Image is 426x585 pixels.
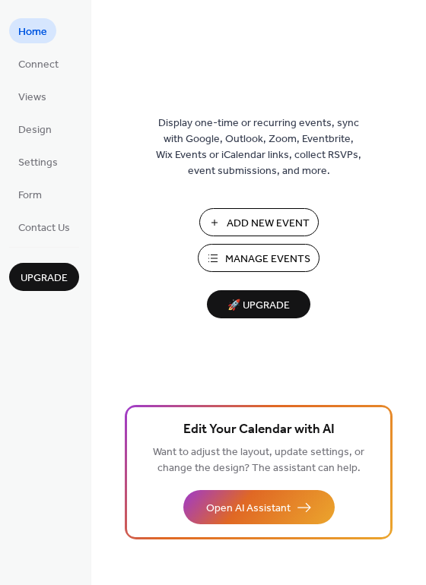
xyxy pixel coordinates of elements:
[9,116,61,141] a: Design
[18,24,47,40] span: Home
[18,122,52,138] span: Design
[18,188,42,204] span: Form
[183,490,335,524] button: Open AI Assistant
[21,270,68,286] span: Upgrade
[9,149,67,174] a: Settings
[18,90,46,106] span: Views
[153,442,364,479] span: Want to adjust the layout, update settings, or change the design? The assistant can help.
[207,290,310,318] button: 🚀 Upgrade
[18,57,59,73] span: Connect
[227,216,310,232] span: Add New Event
[18,220,70,236] span: Contact Us
[206,501,291,517] span: Open AI Assistant
[9,51,68,76] a: Connect
[9,214,79,239] a: Contact Us
[18,155,58,171] span: Settings
[198,244,319,272] button: Manage Events
[9,18,56,43] a: Home
[183,419,335,441] span: Edit Your Calendar with AI
[9,84,56,109] a: Views
[156,115,361,179] span: Display one-time or recurring events, sync with Google, Outlook, Zoom, Eventbrite, Wix Events or ...
[9,263,79,291] button: Upgrade
[225,251,310,267] span: Manage Events
[216,296,301,316] span: 🚀 Upgrade
[9,182,51,207] a: Form
[199,208,319,236] button: Add New Event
